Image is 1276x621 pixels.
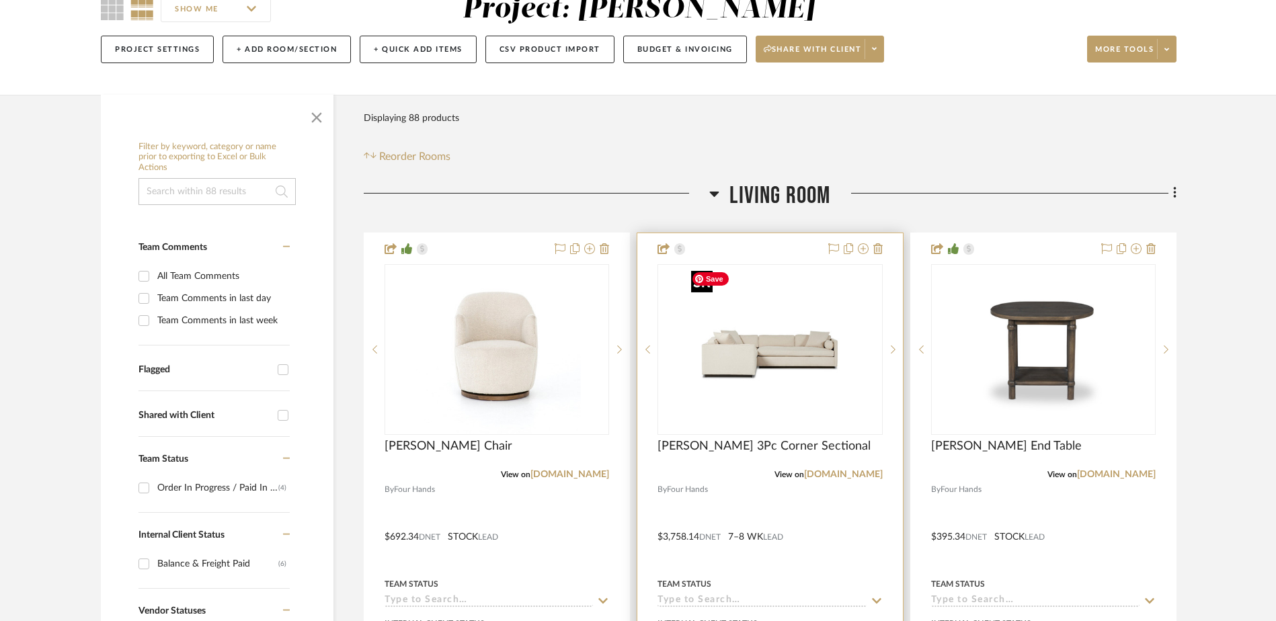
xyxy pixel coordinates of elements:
div: Team Status [385,578,438,590]
span: Four Hands [667,483,708,496]
div: All Team Comments [157,265,286,287]
span: By [657,483,667,496]
button: Reorder Rooms [364,149,450,165]
img: Charnes End Table [959,265,1127,433]
div: Team Comments in last day [157,288,286,309]
span: [PERSON_NAME] End Table [931,439,1082,454]
span: Four Hands [394,483,435,496]
div: Order In Progress / Paid In Full w/ Freight, No Balance due [157,477,278,499]
div: (4) [278,477,286,499]
button: Close [303,101,330,128]
div: Displaying 88 products [364,105,459,132]
span: [PERSON_NAME] Chair [385,439,512,454]
span: Four Hands [941,483,982,496]
div: Flagged [138,364,271,376]
button: Share with client [756,36,885,63]
div: Team Status [931,578,985,590]
button: + Quick Add Items [360,36,477,63]
span: Team Status [138,454,188,464]
input: Search within 88 results [138,178,296,205]
div: Team Status [657,578,711,590]
img: Sawyer 3Pc Corner Sectional [686,265,854,433]
div: Balance & Freight Paid [157,553,278,575]
div: Shared with Client [138,410,271,421]
span: By [385,483,394,496]
div: Team Comments in last week [157,310,286,331]
a: [DOMAIN_NAME] [1077,470,1156,479]
button: CSV Product Import [485,36,614,63]
span: More tools [1095,44,1154,65]
button: Project Settings [101,36,214,63]
span: By [931,483,941,496]
span: [PERSON_NAME] 3Pc Corner Sectional [657,439,871,454]
input: Type to Search… [931,595,1140,608]
div: (6) [278,553,286,575]
span: View on [774,470,804,479]
span: View on [501,470,530,479]
span: Save [692,272,729,286]
span: Reorder Rooms [379,149,450,165]
img: Aurora Swivel Chair [413,265,581,433]
span: View on [1047,470,1077,479]
a: [DOMAIN_NAME] [530,470,609,479]
div: 0 [385,265,608,434]
div: 0 [658,265,881,434]
button: Budget & Invoicing [623,36,747,63]
button: More tools [1087,36,1177,63]
input: Type to Search… [385,595,593,608]
button: + Add Room/Section [223,36,351,63]
input: Type to Search… [657,595,866,608]
span: Team Comments [138,243,207,252]
h6: Filter by keyword, category or name prior to exporting to Excel or Bulk Actions [138,142,296,173]
span: Internal Client Status [138,530,225,540]
span: Share with client [764,44,862,65]
a: [DOMAIN_NAME] [804,470,883,479]
span: Vendor Statuses [138,606,206,616]
span: Living Room [729,181,830,210]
